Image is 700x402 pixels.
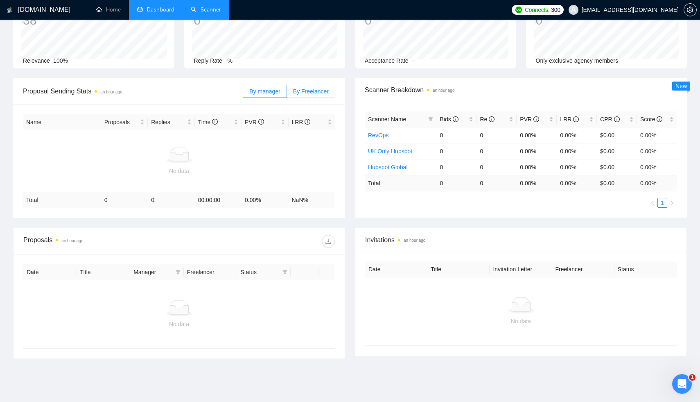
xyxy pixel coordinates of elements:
td: 0 [148,192,194,208]
span: Time [198,119,218,125]
td: 0.00% [517,143,557,159]
span: filter [176,270,181,275]
a: UK Only Hubspot [368,148,412,154]
img: upwork-logo.png [515,7,522,13]
td: 0.00 % [517,175,557,191]
span: 1 [689,374,695,381]
span: Proposal Sending Stats [23,86,243,96]
td: 0 [436,127,476,143]
td: 0 [476,127,517,143]
span: download [322,238,334,245]
a: searchScanner [191,6,221,13]
span: PVR [520,116,539,123]
button: left [648,198,657,208]
span: info-circle [657,116,662,122]
td: 0.00% [557,127,597,143]
span: info-circle [533,116,539,122]
td: 0 [101,192,148,208]
span: filter [427,113,435,125]
time: an hour ago [404,238,425,243]
span: Dashboard [147,6,174,13]
a: homeHome [96,6,121,13]
td: $0.00 [597,159,637,175]
span: 300 [551,5,560,14]
span: Status [240,268,279,277]
td: 0.00 % [557,175,597,191]
td: 0.00% [637,127,677,143]
div: No data [372,317,670,326]
th: Invitation Letter [490,261,552,277]
td: 0.00% [637,159,677,175]
span: info-circle [489,116,495,122]
span: Invitations [365,235,677,245]
span: Proposals [104,118,138,127]
td: 0 [436,175,476,191]
th: Proposals [101,114,148,130]
time: an hour ago [100,90,122,94]
span: -% [226,57,233,64]
span: info-circle [573,116,579,122]
span: Acceptance Rate [365,57,409,64]
div: No data [26,166,332,175]
span: info-circle [614,116,620,122]
td: 0.00 % [637,175,677,191]
th: Replies [148,114,194,130]
td: 0.00% [517,159,557,175]
th: Freelancer [552,261,614,277]
button: setting [684,3,697,16]
span: right [670,200,675,205]
span: Connects: [525,5,549,14]
span: dashboard [137,7,143,12]
td: NaN % [289,192,336,208]
td: $0.00 [597,127,637,143]
li: Next Page [667,198,677,208]
span: info-circle [453,116,458,122]
th: Status [614,261,677,277]
th: Title [77,264,131,280]
td: 0 [476,143,517,159]
span: CPR [600,116,619,123]
span: Reply Rate [194,57,222,64]
div: No data [30,320,328,329]
span: user [571,7,576,13]
a: Hubspot Global [368,164,408,170]
span: filter [174,266,182,278]
th: Title [427,261,490,277]
iframe: Intercom live chat [672,374,692,394]
td: 0 [436,159,476,175]
td: Total [365,175,436,191]
td: 0 [476,159,517,175]
img: logo [7,4,13,17]
span: info-circle [212,119,218,125]
span: 100% [53,57,68,64]
span: Re [480,116,495,123]
span: By Freelancer [293,88,329,95]
th: Manager [130,264,184,280]
th: Name [23,114,101,130]
td: 0.00% [517,127,557,143]
span: left [650,200,655,205]
span: Manager [133,268,172,277]
span: filter [282,270,287,275]
button: right [667,198,677,208]
span: info-circle [305,119,310,125]
td: 0 [436,143,476,159]
td: 0 [476,175,517,191]
td: 0.00% [557,143,597,159]
span: Replies [151,118,185,127]
time: an hour ago [433,88,454,93]
li: 1 [657,198,667,208]
span: Score [640,116,662,123]
a: RevOps [368,132,389,139]
span: Scanner Name [368,116,406,123]
span: By manager [249,88,280,95]
th: Freelancer [184,264,237,280]
span: New [675,83,687,89]
th: Date [365,261,427,277]
span: filter [428,117,433,122]
a: setting [684,7,697,13]
td: 00:00:00 [195,192,242,208]
span: setting [684,7,696,13]
span: filter [281,266,289,278]
span: LRR [292,119,311,125]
